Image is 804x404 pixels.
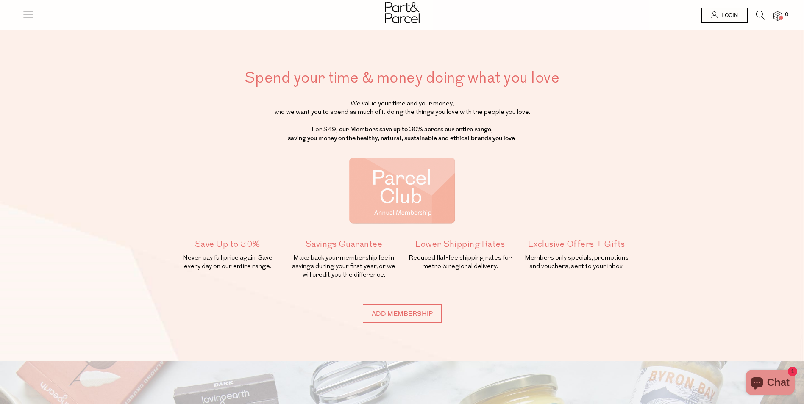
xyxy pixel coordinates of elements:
[288,125,517,143] strong: , our Members save up to 30% across our entire range, saving you money on the healthy, natural, s...
[773,11,782,20] a: 0
[523,238,630,251] h5: Exclusive Offers + Gifts
[783,11,790,19] span: 0
[174,238,281,251] h5: Save Up to 30%
[406,254,514,271] p: Reduced flat-fee shipping rates for metro & regional delivery.
[174,254,281,271] p: Never pay full price again. Save every day on our entire range.
[719,12,738,19] span: Login
[174,100,630,143] p: We value your time and your money, and we want you to spend as much of it doing the things you lo...
[174,68,630,88] h1: Spend your time & money doing what you love
[523,254,630,271] p: Members only specials, promotions and vouchers, sent to your inbox.
[406,238,514,251] h5: Lower Shipping Rates
[701,8,748,23] a: Login
[385,2,420,23] img: Part&Parcel
[290,238,398,251] h5: Savings Guarantee
[290,254,398,279] p: Make back your membership fee in savings during your first year, or we will credit you the differ...
[363,304,442,323] input: Add membership
[743,370,797,397] inbox-online-store-chat: Shopify online store chat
